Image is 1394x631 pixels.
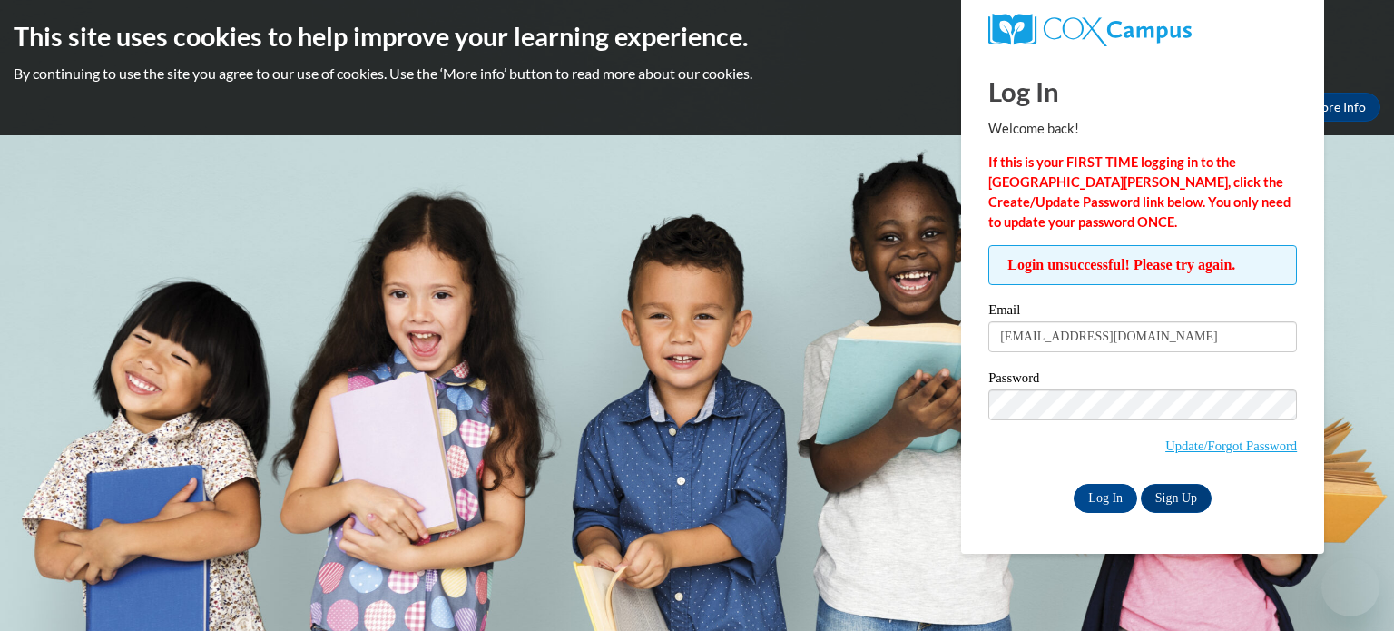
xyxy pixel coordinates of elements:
[1165,439,1297,453] a: Update/Forgot Password
[1141,484,1212,513] a: Sign Up
[1321,558,1379,616] iframe: Button to launch messaging window
[988,303,1297,321] label: Email
[988,14,1297,46] a: COX Campus
[988,371,1297,389] label: Password
[14,18,1380,54] h2: This site uses cookies to help improve your learning experience.
[988,73,1297,110] h1: Log In
[988,154,1291,230] strong: If this is your FIRST TIME logging in to the [GEOGRAPHIC_DATA][PERSON_NAME], click the Create/Upd...
[1074,484,1137,513] input: Log In
[988,14,1192,46] img: COX Campus
[1295,93,1380,122] a: More Info
[988,245,1297,285] span: Login unsuccessful! Please try again.
[988,119,1297,139] p: Welcome back!
[14,64,1380,84] p: By continuing to use the site you agree to our use of cookies. Use the ‘More info’ button to read...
